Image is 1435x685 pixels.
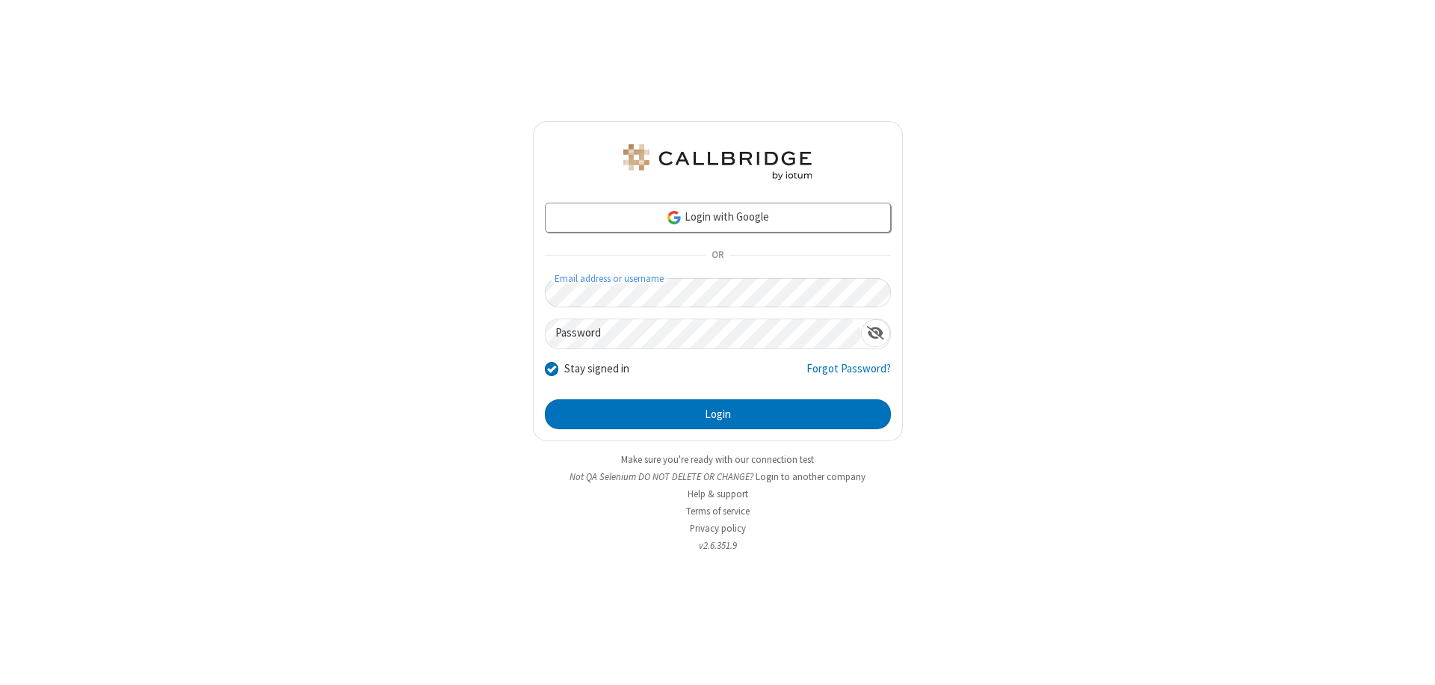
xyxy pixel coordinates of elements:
input: Password [546,319,861,348]
button: Login to another company [756,470,865,484]
a: Help & support [688,488,748,500]
div: Show password [861,319,890,347]
li: v2.6.351.9 [533,538,903,553]
img: google-icon.png [666,209,682,226]
a: Login with Google [545,203,891,233]
a: Forgot Password? [806,360,891,389]
button: Login [545,399,891,429]
label: Stay signed in [564,360,629,378]
span: OR [706,245,729,266]
a: Make sure you're ready with our connection test [621,453,814,466]
input: Email address or username [545,278,891,307]
a: Terms of service [686,505,750,517]
li: Not QA Selenium DO NOT DELETE OR CHANGE? [533,470,903,484]
img: QA Selenium DO NOT DELETE OR CHANGE [620,144,815,180]
a: Privacy policy [690,522,746,535]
